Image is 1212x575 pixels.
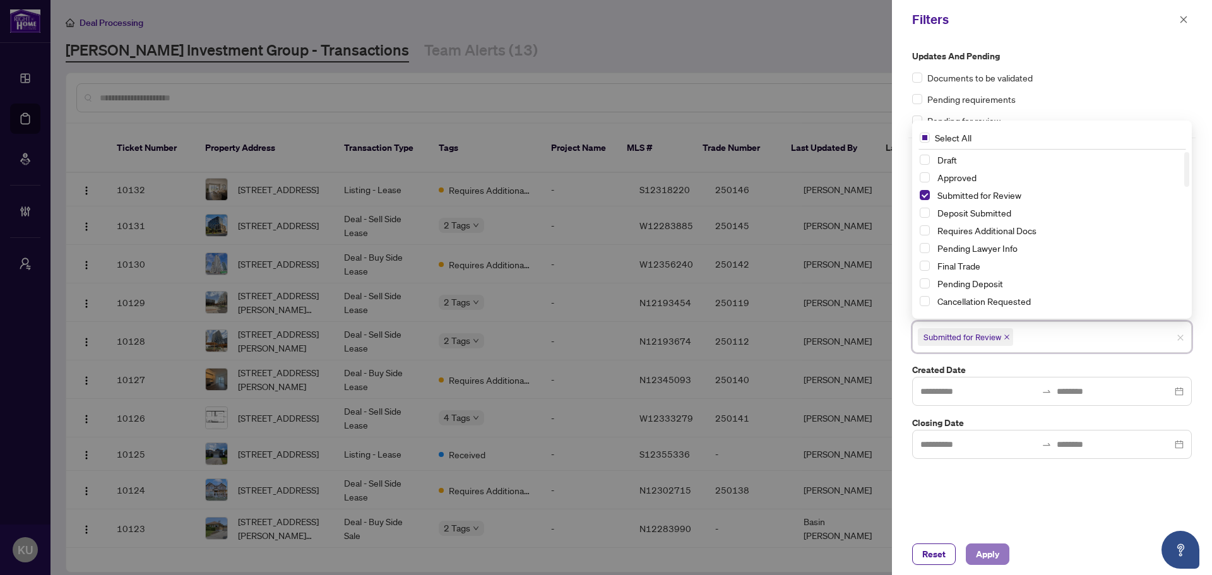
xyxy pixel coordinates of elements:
[912,416,1192,430] label: Closing Date
[932,276,1184,291] span: Pending Deposit
[912,49,1192,63] label: Updates and Pending
[920,155,930,165] span: Select Draft
[924,331,1001,343] span: Submitted for Review
[937,154,957,165] span: Draft
[920,296,930,306] span: Select Cancellation Requested
[912,10,1175,29] div: Filters
[1042,439,1052,449] span: to
[1179,15,1188,24] span: close
[937,295,1031,307] span: Cancellation Requested
[1042,386,1052,396] span: to
[932,311,1184,326] span: With Payroll
[937,278,1003,289] span: Pending Deposit
[966,543,1009,565] button: Apply
[930,131,977,145] span: Select All
[932,223,1184,238] span: Requires Additional Docs
[937,189,1021,201] span: Submitted for Review
[932,258,1184,273] span: Final Trade
[927,71,1033,85] span: Documents to be validated
[932,240,1184,256] span: Pending Lawyer Info
[976,544,999,564] span: Apply
[927,92,1016,106] span: Pending requirements
[918,328,1013,346] span: Submitted for Review
[1177,334,1184,341] span: close
[1042,439,1052,449] span: swap-right
[932,170,1184,185] span: Approved
[920,225,930,235] span: Select Requires Additional Docs
[937,172,977,183] span: Approved
[932,187,1184,203] span: Submitted for Review
[912,543,956,565] button: Reset
[912,363,1192,377] label: Created Date
[932,152,1184,167] span: Draft
[937,207,1011,218] span: Deposit Submitted
[922,544,946,564] span: Reset
[927,114,1001,127] span: Pending for review
[920,172,930,182] span: Select Approved
[1004,334,1010,340] span: close
[1161,531,1199,569] button: Open asap
[937,313,984,324] span: With Payroll
[937,242,1018,254] span: Pending Lawyer Info
[920,190,930,200] span: Select Submitted for Review
[920,243,930,253] span: Select Pending Lawyer Info
[920,261,930,271] span: Select Final Trade
[937,260,980,271] span: Final Trade
[932,205,1184,220] span: Deposit Submitted
[920,278,930,288] span: Select Pending Deposit
[1042,386,1052,396] span: swap-right
[937,225,1037,236] span: Requires Additional Docs
[920,208,930,218] span: Select Deposit Submitted
[932,293,1184,309] span: Cancellation Requested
